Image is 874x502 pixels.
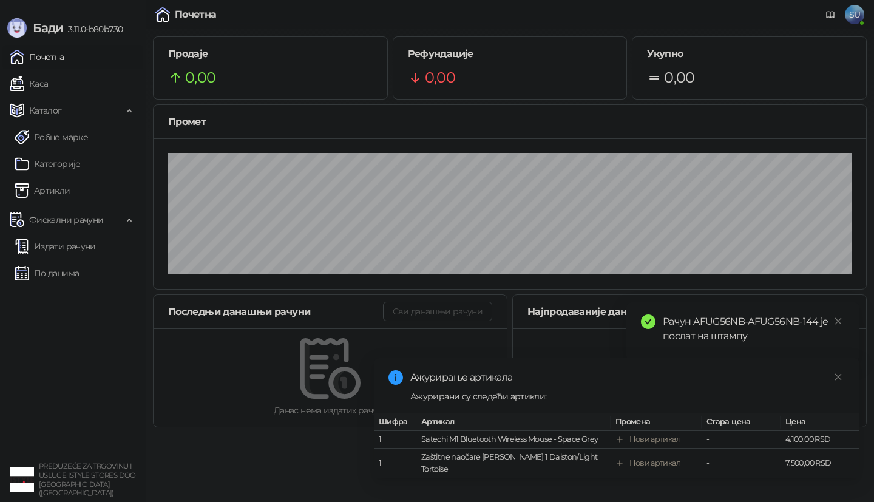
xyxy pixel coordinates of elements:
span: SU [845,5,864,24]
small: PREDUZEĆE ZA TRGOVINU I USLUGE ISTYLE STORES DOO [GEOGRAPHIC_DATA] ([GEOGRAPHIC_DATA]) [39,462,136,497]
img: Logo [7,18,27,38]
td: 7.500,00 RSD [781,449,859,478]
a: Close [832,314,845,328]
td: - [702,449,781,478]
a: Каса [10,72,48,96]
span: close [834,373,842,381]
a: Издати рачуни [15,234,96,259]
div: Рачун AFUG56NB-AFUG56NB-144 је послат на штампу [663,314,845,344]
div: Ажурирани су следећи артикли: [410,390,845,403]
img: Artikli [15,183,29,198]
div: Ажурирање артикала [410,370,845,385]
span: Фискални рачуни [29,208,103,232]
td: 1 [374,449,416,478]
h5: Укупно [647,47,852,61]
span: close [834,317,842,325]
a: Почетна [10,45,64,69]
td: 1 [374,431,416,449]
div: Нови артикал [629,457,680,469]
span: Каталог [29,98,62,123]
td: - [702,431,781,449]
span: 0,00 [425,66,455,89]
span: 0,00 [185,66,215,89]
span: 0,00 [664,66,694,89]
a: Документација [821,5,840,24]
a: Робне марке [15,125,88,149]
th: Артикал [416,413,611,431]
div: Најпродаваније данас [527,304,742,319]
a: По данима [15,261,79,285]
span: 3.11.0-b80b730 [63,24,123,35]
button: Сви данашњи рачуни [383,302,492,321]
span: Бади [33,21,63,35]
div: Почетна [175,10,217,19]
td: Zaštitne naočare [PERSON_NAME] 1 Dalston/Light Tortoise [416,449,611,478]
h5: Рефундације [408,47,612,61]
img: 64x64-companyLogo-77b92cf4-9946-4f36-9751-bf7bb5fd2c7d.png [10,467,34,492]
div: Промет [168,114,852,129]
div: Данас нема издатих рачуна [173,404,487,417]
a: ArtikliАртикли [15,178,70,203]
th: Шифра [374,413,416,431]
span: info-circle [388,370,403,385]
th: Цена [781,413,859,431]
a: Категорије [15,152,81,176]
span: check-circle [641,314,655,329]
h5: Продаје [168,47,373,61]
th: Стара цена [702,413,781,431]
a: Close [832,370,845,384]
td: Satechi M1 Bluetooth Wireless Mouse - Space Grey [416,431,611,449]
th: Промена [611,413,702,431]
td: 4.100,00 RSD [781,431,859,449]
div: Нови артикал [629,433,680,446]
div: Последњи данашњи рачуни [168,304,383,319]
